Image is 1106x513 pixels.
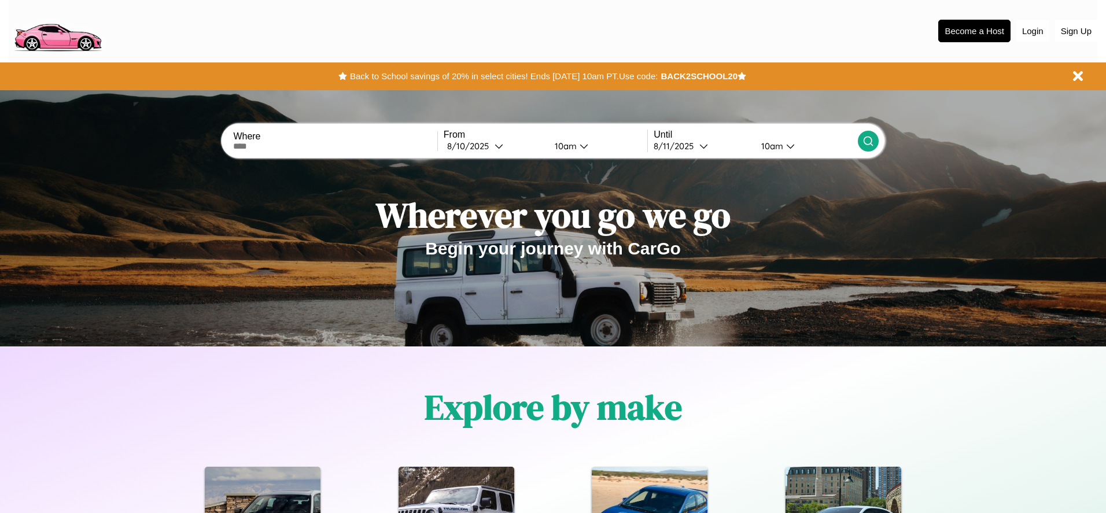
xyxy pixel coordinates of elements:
div: 8 / 10 / 2025 [447,141,495,152]
b: BACK2SCHOOL20 [661,71,738,81]
button: Login [1016,20,1049,42]
div: 10am [549,141,580,152]
div: 10am [755,141,786,152]
button: Become a Host [938,20,1011,42]
h1: Explore by make [425,383,682,431]
button: 8/10/2025 [444,140,545,152]
label: Where [233,131,437,142]
label: From [444,130,647,140]
button: Back to School savings of 20% in select cities! Ends [DATE] 10am PT.Use code: [347,68,661,84]
img: logo [9,6,106,54]
button: Sign Up [1055,20,1097,42]
button: 10am [752,140,857,152]
label: Until [654,130,857,140]
div: 8 / 11 / 2025 [654,141,699,152]
button: 10am [545,140,647,152]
